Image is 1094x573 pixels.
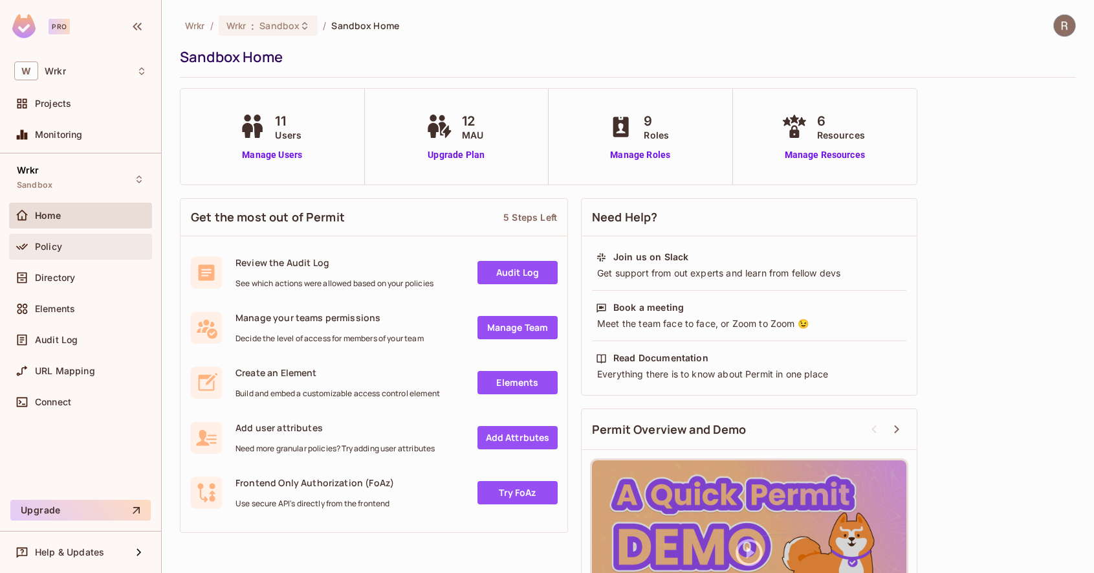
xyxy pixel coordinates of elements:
[644,128,669,142] span: Roles
[35,98,71,109] span: Projects
[235,256,433,269] span: Review the Audit Log
[275,128,301,142] span: Users
[14,62,38,80] span: W
[35,397,71,407] span: Connect
[35,242,62,252] span: Policy
[592,421,747,438] span: Permit Overview and Demo
[235,477,394,489] span: Frontend Only Authorization (FoAz)
[477,481,558,504] a: Try FoAz
[613,301,684,314] div: Book a meeting
[613,352,708,365] div: Read Documentation
[17,165,39,175] span: Wrkr
[250,21,255,31] span: :
[226,19,246,32] span: Wrkr
[423,148,490,162] a: Upgrade Plan
[778,148,871,162] a: Manage Resources
[180,47,1069,67] div: Sandbox Home
[235,388,440,399] span: Build and embed a customizable access control element
[235,311,424,324] span: Manage your teams permissions
[477,371,558,394] a: Elements
[45,66,66,76] span: Workspace: Wrkr
[12,14,36,38] img: SReyMgAAAABJRU5ErkJggg==
[235,421,435,434] span: Add user attributes
[477,316,558,339] a: Manage Team
[323,19,326,32] li: /
[477,426,558,449] a: Add Attrbutes
[49,19,70,34] div: Pro
[17,180,52,190] span: Sandbox
[185,19,205,32] span: the active workspace
[210,19,213,32] li: /
[605,148,675,162] a: Manage Roles
[331,19,399,32] span: Sandbox Home
[35,273,75,283] span: Directory
[35,547,104,557] span: Help & Updates
[35,129,83,140] span: Monitoring
[817,111,865,131] span: 6
[235,499,394,509] span: Use secure API's directly from the frontend
[275,111,301,131] span: 11
[462,111,483,131] span: 12
[235,278,433,289] span: See which actions were allowed based on your policies
[462,128,483,142] span: MAU
[644,111,669,131] span: 9
[10,500,151,521] button: Upgrade
[613,251,688,264] div: Join us on Slack
[35,335,78,345] span: Audit Log
[596,368,903,381] div: Everything there is to know about Permit in one place
[259,19,300,32] span: Sandbox
[596,317,903,330] div: Meet the team face to face, or Zoom to Zoom 😉
[592,209,658,225] span: Need Help?
[477,261,558,284] a: Audit Log
[35,304,75,314] span: Elements
[596,267,903,280] div: Get support from out experts and learn from fellow devs
[817,128,865,142] span: Resources
[503,211,557,223] div: 5 Steps Left
[35,210,61,221] span: Home
[235,366,440,379] span: Create an Element
[235,333,424,344] span: Decide the level of access for members of your team
[235,444,435,454] span: Need more granular policies? Try adding user attributes
[191,209,345,225] span: Get the most out of Permit
[1054,15,1075,36] img: Robert Connell
[236,148,308,162] a: Manage Users
[35,366,95,376] span: URL Mapping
